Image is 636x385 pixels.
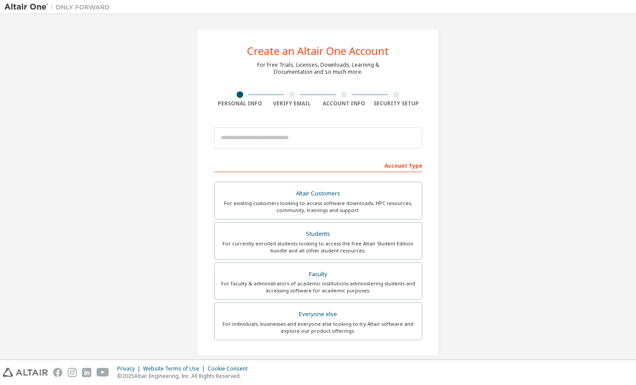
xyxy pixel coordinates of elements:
[82,368,91,377] img: linkedin.svg
[266,100,318,107] div: Verify Email
[220,228,417,240] div: Students
[117,365,143,372] div: Privacy
[370,100,422,107] div: Security Setup
[53,368,62,377] img: facebook.svg
[220,200,417,214] div: For existing customers looking to access software downloads, HPC resources, community, trainings ...
[318,100,370,107] div: Account Info
[214,353,422,367] div: Your Profile
[220,268,417,281] div: Faculty
[220,280,417,294] div: For faculty & administrators of academic institutions administering students and accessing softwa...
[220,240,417,254] div: For currently enrolled students looking to access the free Altair Student Edition bundle and all ...
[220,187,417,200] div: Altair Customers
[3,368,48,377] img: altair_logo.svg
[214,158,422,172] div: Account Type
[4,3,114,11] img: Altair One
[220,308,417,320] div: Everyone else
[220,320,417,335] div: For individuals, businesses and everyone else looking to try Altair software and explore our prod...
[117,372,253,380] p: © 2025 Altair Engineering, Inc. All Rights Reserved.
[257,61,379,76] div: For Free Trials, Licenses, Downloads, Learning & Documentation and so much more.
[97,368,109,377] img: youtube.svg
[208,365,253,372] div: Cookie Consent
[214,100,266,107] div: Personal Info
[68,368,77,377] img: instagram.svg
[247,46,389,56] div: Create an Altair One Account
[143,365,208,372] div: Website Terms of Use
